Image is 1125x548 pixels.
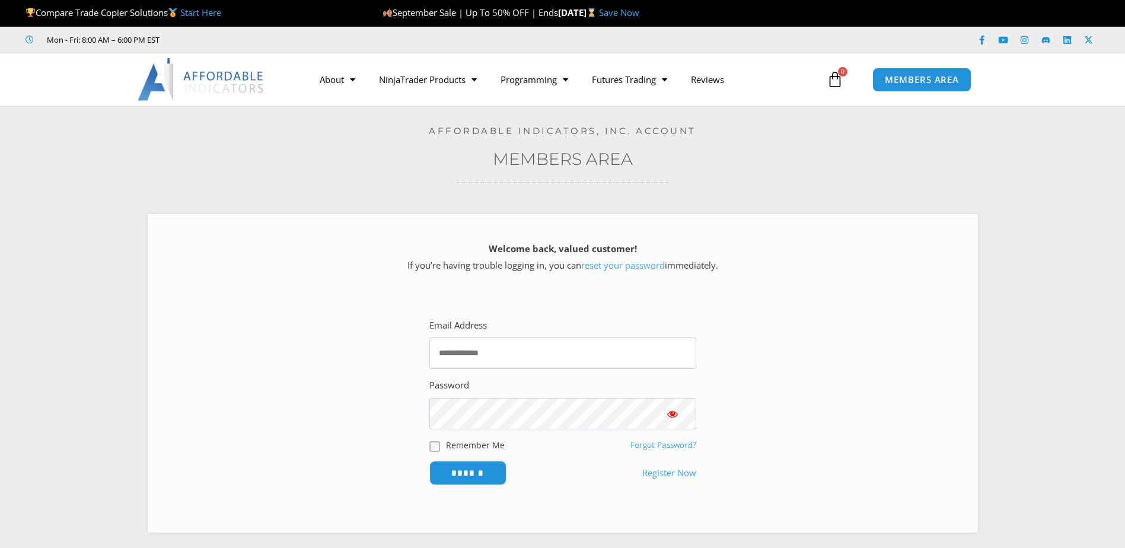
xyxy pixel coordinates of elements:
[44,33,160,47] span: Mon - Fri: 8:00 AM – 6:00 PM EST
[138,58,265,101] img: LogoAI | Affordable Indicators – NinjaTrader
[649,398,696,429] button: Show password
[838,67,847,77] span: 0
[885,75,959,84] span: MEMBERS AREA
[558,7,599,18] strong: [DATE]
[383,7,558,18] span: September Sale | Up To 50% OFF | Ends
[446,439,505,451] label: Remember Me
[599,7,639,18] a: Save Now
[679,66,736,93] a: Reviews
[26,8,35,17] img: 🏆
[489,243,637,254] strong: Welcome back, valued customer!
[642,465,696,482] a: Register Now
[630,439,696,450] a: Forgot Password?
[872,68,971,92] a: MEMBERS AREA
[26,7,221,18] span: Compare Trade Copier Solutions
[429,125,696,136] a: Affordable Indicators, Inc. Account
[581,259,665,271] a: reset your password
[308,66,824,93] nav: Menu
[180,7,221,18] a: Start Here
[367,66,489,93] a: NinjaTrader Products
[429,317,487,334] label: Email Address
[168,8,177,17] img: 🥇
[429,377,469,394] label: Password
[383,8,392,17] img: 🍂
[489,66,580,93] a: Programming
[168,241,957,274] p: If you’re having trouble logging in, you can immediately.
[587,8,596,17] img: ⌛
[580,66,679,93] a: Futures Trading
[809,62,861,97] a: 0
[308,66,367,93] a: About
[493,149,633,169] a: Members Area
[176,34,354,46] iframe: Customer reviews powered by Trustpilot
